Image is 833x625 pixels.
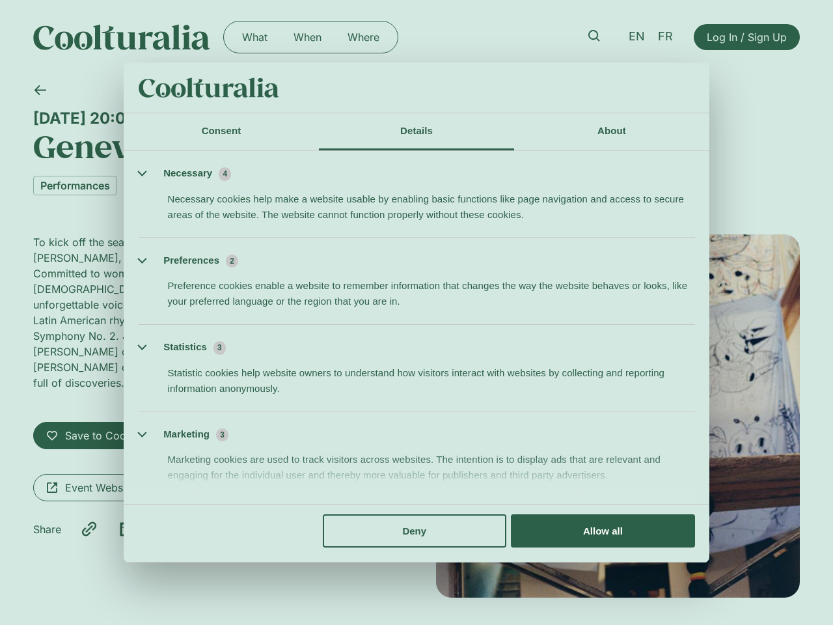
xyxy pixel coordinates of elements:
span: EN [629,30,645,44]
div: [DATE] 20:00 [33,109,800,128]
label: Preferences [163,255,219,266]
button: Preferences (2) [139,253,247,269]
div: Share on linkedin [119,521,135,537]
h1: Geneva Camerata / Lido Pimienta: Mírame [33,128,800,165]
div: Necessary cookies help make a website usable by enabling basic functions like page navigation and... [139,182,695,223]
nav: Menu [229,27,392,48]
span: 3 [216,428,228,441]
a: About [514,113,709,150]
a: Where [335,27,392,48]
img: logo [139,77,280,98]
span: 4 [219,167,231,180]
a: Save to CoolAgenda [33,422,180,449]
label: Necessary [163,167,212,178]
span: Event Website [65,480,135,495]
a: Log In / Sign Up [694,24,800,50]
a: When [280,27,335,48]
button: Necessary (4) [139,165,239,182]
a: EN [622,27,651,46]
a: Details [319,113,514,150]
span: Log In / Sign Up [707,29,787,45]
div: Statistic cookies help website owners to understand how visitors interact with websites by collec... [139,355,695,396]
span: 2 [226,255,238,268]
p: To kick off the season in style, [PERSON_NAME] (GECA) welcomes Lido [PERSON_NAME], one of Latin A... [33,234,397,391]
button: Deny [323,514,506,548]
span: FR [658,30,673,44]
button: Marketing (3) [139,426,237,443]
div: Preference cookies enable a website to remember information that changes the way the website beha... [139,268,695,309]
a: Event Website [33,474,148,501]
button: Statistics (3) [139,339,234,355]
span: Save to CoolAgenda [65,428,167,443]
label: Marketing [163,428,210,439]
a: Consent [124,113,319,150]
a: What [229,27,280,48]
a: FR [651,27,679,46]
a: Performances [33,176,117,195]
p: Share [33,521,61,537]
span: 3 [213,341,226,354]
button: Allow all [511,514,694,548]
div: Marketing cookies are used to track visitors across websites. The intention is to display ads tha... [139,442,695,483]
label: Statistics [163,341,207,352]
